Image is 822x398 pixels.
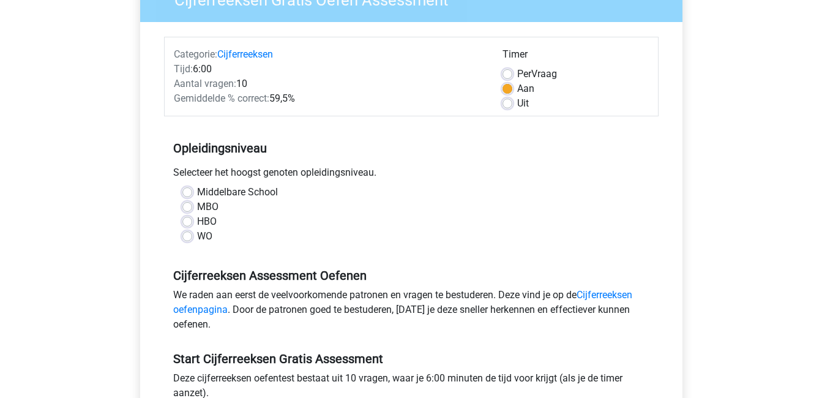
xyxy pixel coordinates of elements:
span: Per [517,68,531,80]
label: Uit [517,96,529,111]
span: Gemiddelde % correct: [174,92,269,104]
div: 10 [165,77,493,91]
div: Selecteer het hoogst genoten opleidingsniveau. [164,165,659,185]
span: Categorie: [174,48,217,60]
label: Vraag [517,67,557,81]
div: Timer [503,47,649,67]
span: Aantal vragen: [174,78,236,89]
h5: Start Cijferreeksen Gratis Assessment [173,351,649,366]
label: Aan [517,81,534,96]
a: Cijferreeksen [217,48,273,60]
label: MBO [197,200,219,214]
label: Middelbare School [197,185,278,200]
h5: Cijferreeksen Assessment Oefenen [173,268,649,283]
span: Tijd: [174,63,193,75]
h5: Opleidingsniveau [173,136,649,160]
div: We raden aan eerst de veelvoorkomende patronen en vragen te bestuderen. Deze vind je op de . Door... [164,288,659,337]
div: 59,5% [165,91,493,106]
label: HBO [197,214,217,229]
div: 6:00 [165,62,493,77]
label: WO [197,229,212,244]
